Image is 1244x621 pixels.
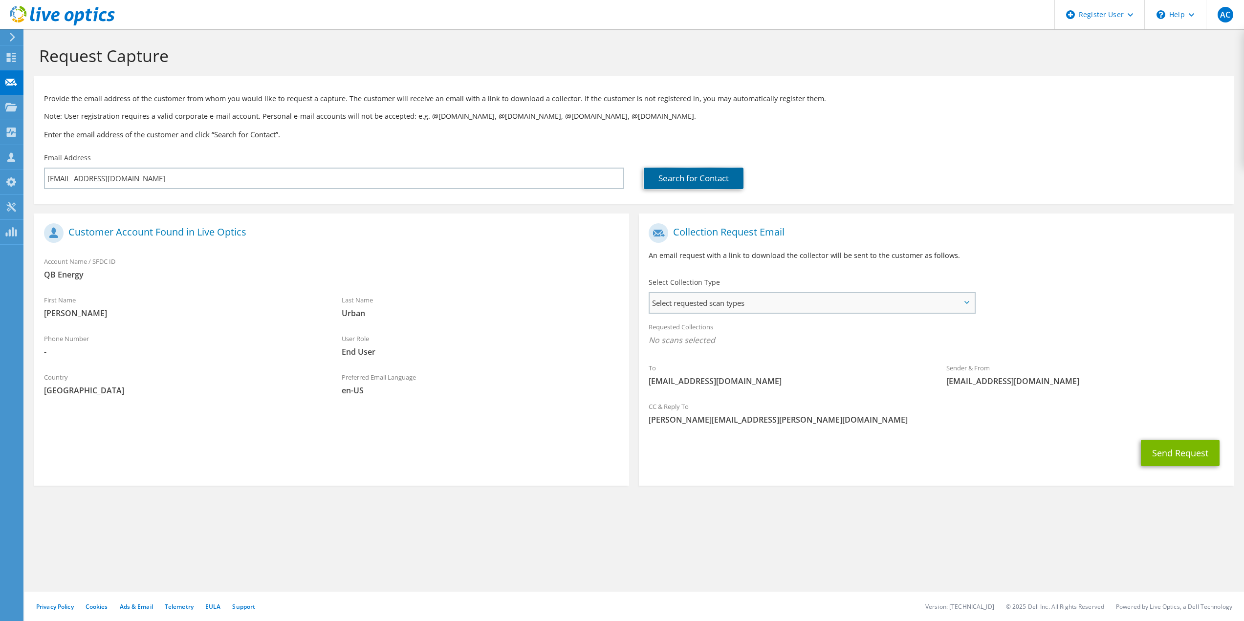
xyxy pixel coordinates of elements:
a: Search for Contact [644,168,743,189]
div: Requested Collections [639,317,1234,353]
span: [PERSON_NAME][EMAIL_ADDRESS][PERSON_NAME][DOMAIN_NAME] [649,414,1224,425]
div: First Name [34,290,332,323]
span: No scans selected [649,335,1224,345]
span: End User [342,346,620,357]
div: Country [34,367,332,401]
button: Send Request [1141,440,1220,466]
span: QB Energy [44,269,619,280]
div: User Role [332,328,630,362]
div: Sender & From [937,358,1234,391]
h1: Collection Request Email [649,223,1219,243]
div: Account Name / SFDC ID [34,251,629,285]
span: [EMAIL_ADDRESS][DOMAIN_NAME] [946,376,1224,386]
div: To [639,358,937,391]
p: Provide the email address of the customer from whom you would like to request a capture. The cust... [44,93,1224,104]
a: Support [232,602,255,611]
a: Ads & Email [120,602,153,611]
a: Privacy Policy [36,602,74,611]
span: - [44,346,322,357]
span: [EMAIL_ADDRESS][DOMAIN_NAME] [649,376,927,386]
label: Email Address [44,153,91,163]
div: Preferred Email Language [332,367,630,401]
span: AC [1218,7,1233,22]
span: Urban [342,308,620,319]
a: Cookies [86,602,108,611]
div: CC & Reply To [639,396,1234,430]
label: Select Collection Type [649,278,720,287]
h1: Request Capture [39,45,1224,66]
li: Powered by Live Optics, a Dell Technology [1116,602,1232,611]
a: Telemetry [165,602,194,611]
span: en-US [342,385,620,396]
div: Phone Number [34,328,332,362]
h3: Enter the email address of the customer and click “Search for Contact”. [44,129,1224,140]
span: Select requested scan types [650,293,974,313]
h1: Customer Account Found in Live Optics [44,223,614,243]
div: Last Name [332,290,630,323]
span: [PERSON_NAME] [44,308,322,319]
a: EULA [205,602,220,611]
li: © 2025 Dell Inc. All Rights Reserved [1006,602,1104,611]
p: Note: User registration requires a valid corporate e-mail account. Personal e-mail accounts will ... [44,111,1224,122]
p: An email request with a link to download the collector will be sent to the customer as follows. [649,250,1224,261]
li: Version: [TECHNICAL_ID] [925,602,994,611]
svg: \n [1157,10,1165,19]
span: [GEOGRAPHIC_DATA] [44,385,322,396]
